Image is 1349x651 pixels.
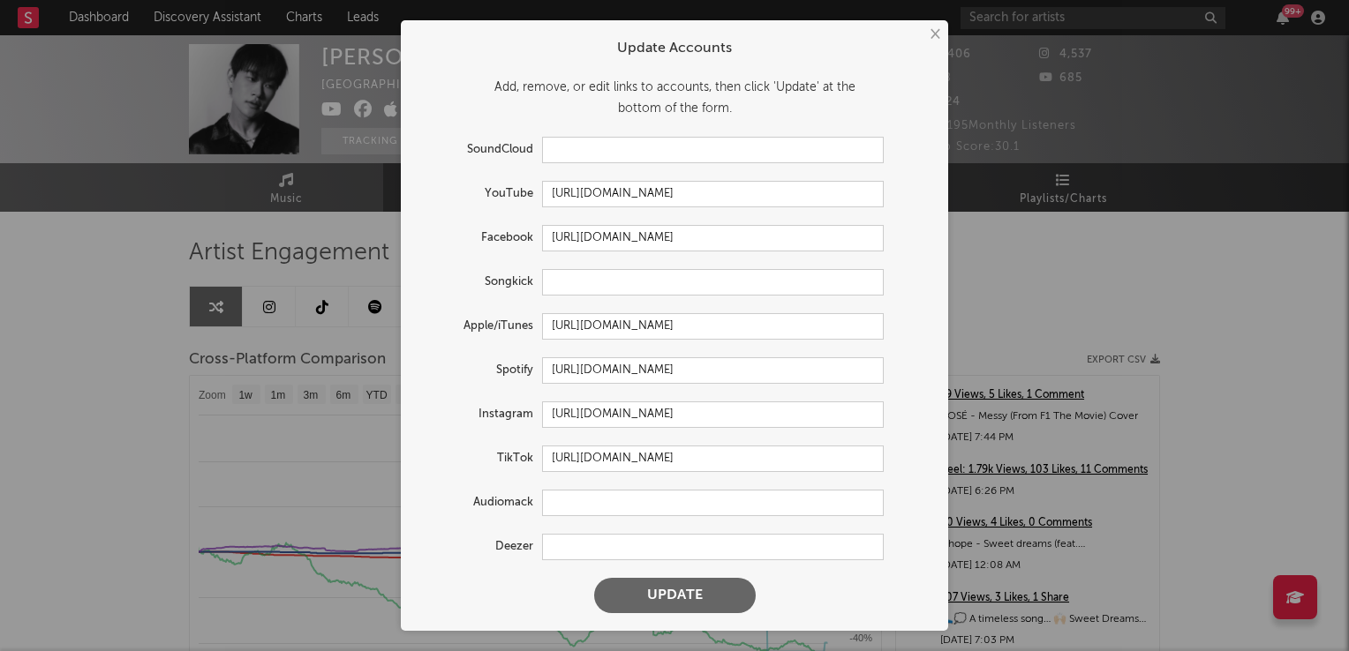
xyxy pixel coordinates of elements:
label: Deezer [418,536,542,557]
label: SoundCloud [418,139,542,161]
label: Facebook [418,228,542,249]
label: YouTube [418,183,542,205]
label: Audiomack [418,492,542,513]
div: Update Accounts [418,38,931,59]
label: TikTok [418,448,542,469]
label: Spotify [418,360,542,381]
button: × [924,25,944,44]
div: Add, remove, or edit links to accounts, then click 'Update' at the bottom of the form. [418,77,931,119]
label: Apple/iTunes [418,316,542,337]
label: Songkick [418,272,542,293]
button: Update [594,578,756,613]
label: Instagram [418,404,542,425]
